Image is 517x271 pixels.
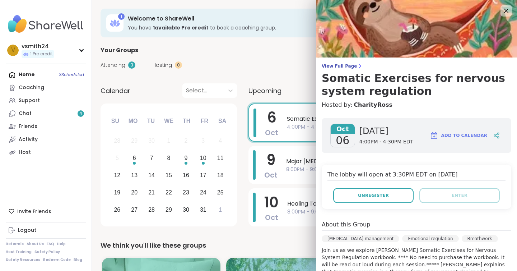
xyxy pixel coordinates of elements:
h3: Somatic Exercises for nervous system regulation [322,72,511,98]
span: 8:00PM - 9:00PM EDT [287,208,495,216]
div: Choose Monday, October 20th, 2025 [127,185,142,200]
div: Sa [214,113,230,129]
div: 17 [200,170,206,180]
span: 4 [79,111,82,117]
span: 4:00PM - 4:30PM EDT [287,123,495,131]
a: About Us [27,242,44,247]
a: Support [6,94,86,107]
img: ShareWell Nav Logo [6,12,86,37]
a: Activity [6,133,86,146]
span: Add to Calendar [441,132,487,139]
h3: Welcome to ShareWell [128,15,435,23]
div: Not available Sunday, October 5th, 2025 [110,151,125,166]
div: Th [179,113,195,129]
div: Choose Friday, October 17th, 2025 [195,168,211,183]
span: 6 [267,107,276,128]
div: 13 [131,170,138,180]
div: Invite Friends [6,205,86,218]
button: Enter [419,188,500,203]
div: Choose Thursday, October 16th, 2025 [178,168,194,183]
div: Host [19,149,31,156]
span: v [11,46,15,55]
div: 31 [200,205,206,215]
div: Choose Thursday, October 9th, 2025 [178,151,194,166]
div: 1 [219,205,222,215]
div: 15 [166,170,172,180]
div: Choose Wednesday, October 29th, 2025 [161,202,177,217]
a: Coaching [6,81,86,94]
div: 3 [201,136,205,146]
div: Chat [19,110,32,117]
a: FAQ [47,242,54,247]
div: Choose Thursday, October 30th, 2025 [178,202,194,217]
div: Choose Wednesday, October 22nd, 2025 [161,185,177,200]
span: 06 [336,134,349,147]
div: Choose Thursday, October 23rd, 2025 [178,185,194,200]
div: Not available Saturday, October 4th, 2025 [213,133,228,149]
div: 7 [150,153,153,163]
div: Choose Friday, October 10th, 2025 [195,151,211,166]
div: Choose Wednesday, October 8th, 2025 [161,151,177,166]
span: Calendar [101,86,130,96]
div: 6 [133,153,136,163]
div: Not available Tuesday, September 30th, 2025 [144,133,159,149]
div: Not available Thursday, October 2nd, 2025 [178,133,194,149]
div: 20 [131,188,138,197]
div: Choose Friday, October 24th, 2025 [195,185,211,200]
h4: Hosted by: [322,101,511,109]
div: Choose Monday, October 13th, 2025 [127,168,142,183]
span: Unregister [358,192,389,199]
span: Hosting [153,61,172,69]
div: 21 [148,188,155,197]
a: Safety Policy [34,249,60,254]
div: Choose Saturday, October 18th, 2025 [213,168,228,183]
div: 30 [148,136,155,146]
div: Choose Wednesday, October 15th, 2025 [161,168,177,183]
div: 1 [167,136,171,146]
div: Choose Saturday, October 11th, 2025 [213,151,228,166]
span: 4:00PM - 4:30PM EDT [359,138,414,146]
button: Add to Calendar [427,127,490,144]
span: Somatic Exercises for nervous system regulation [287,115,495,123]
span: Upcoming [248,86,281,96]
div: 28 [114,136,120,146]
div: Choose Tuesday, October 7th, 2025 [144,151,159,166]
div: 29 [166,205,172,215]
div: We [161,113,177,129]
div: Choose Monday, October 6th, 2025 [127,151,142,166]
div: 26 [114,205,120,215]
div: Choose Saturday, November 1st, 2025 [213,202,228,217]
span: Major [MEDICAL_DATA] & Severe Anxiety [286,157,495,166]
div: We think you'll like these groups [101,240,508,251]
a: Host [6,146,86,159]
div: 3 [128,61,135,69]
span: [DATE] [359,125,414,137]
div: 19 [114,188,120,197]
div: Not available Sunday, September 28th, 2025 [110,133,125,149]
div: Not available Friday, October 3rd, 2025 [195,133,211,149]
div: Choose Saturday, October 25th, 2025 [213,185,228,200]
div: 25 [217,188,224,197]
span: View Full Page [322,63,511,69]
span: Enter [452,192,467,199]
span: Oct [331,124,355,134]
span: Oct [265,128,278,138]
div: 2 [184,136,187,146]
a: Referrals [6,242,24,247]
div: [MEDICAL_DATA] management [322,235,399,242]
h4: About this Group [322,220,370,229]
div: 22 [166,188,172,197]
a: Safety Resources [6,257,40,262]
div: Choose Sunday, October 12th, 2025 [110,168,125,183]
div: Mo [125,113,141,129]
div: Fr [196,113,212,129]
div: Support [19,97,40,104]
div: 24 [200,188,206,197]
div: Friends [19,123,37,130]
a: CharityRoss [354,101,392,109]
div: Choose Sunday, October 19th, 2025 [110,185,125,200]
div: 9 [184,153,187,163]
div: 10 [200,153,206,163]
div: 0 [175,61,182,69]
span: Healing Tools to Seal the Wounds [287,199,495,208]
